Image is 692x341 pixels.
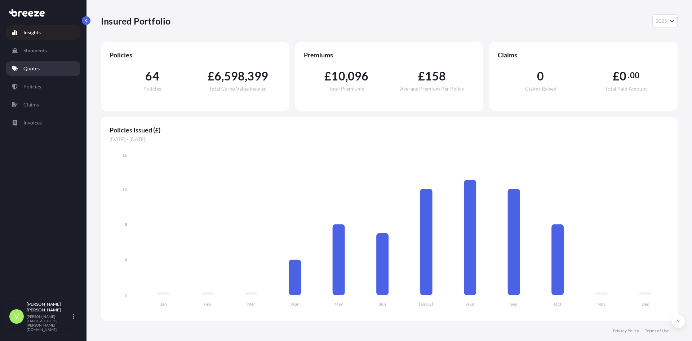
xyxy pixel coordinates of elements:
[6,115,80,130] a: Invoices
[498,51,669,59] span: Claims
[160,301,167,307] tspan: Jan
[122,186,127,192] tspan: 12
[214,70,221,82] span: 6
[348,70,369,82] span: 096
[247,70,268,82] span: 399
[324,70,331,82] span: £
[627,73,629,78] span: .
[605,86,647,91] span: Total Paid Amount
[652,14,678,27] button: Year Selector
[23,65,40,72] p: Quotes
[6,25,80,40] a: Insights
[125,292,127,298] tspan: 0
[379,301,386,307] tspan: Jun
[23,29,41,36] p: Insights
[27,314,71,332] p: [PERSON_NAME][EMAIL_ADDRESS][PERSON_NAME][DOMAIN_NAME]
[110,136,669,143] span: [DATE] - [DATE]
[331,70,345,82] span: 10
[122,152,127,158] tspan: 16
[27,301,71,313] p: [PERSON_NAME] [PERSON_NAME]
[6,61,80,76] a: Quotes
[537,70,544,82] span: 0
[345,70,348,82] span: ,
[510,301,517,307] tspan: Sep
[554,301,562,307] tspan: Oct
[143,86,161,91] span: Policies
[598,301,606,307] tspan: Nov
[6,97,80,112] a: Claims
[645,328,669,334] a: Terms of Use
[125,257,127,262] tspan: 4
[466,301,474,307] tspan: Aug
[620,70,626,82] span: 0
[110,126,669,134] span: Policies Issued (£)
[23,119,42,126] p: Invoices
[14,313,19,320] span: V
[224,70,245,82] span: 598
[23,83,41,90] p: Policies
[630,73,639,78] span: 00
[656,17,667,25] span: 2025
[291,301,299,307] tspan: Apr
[304,51,475,59] span: Premiums
[525,86,556,91] span: Claims Raised
[6,79,80,94] a: Policies
[613,328,639,334] a: Privacy Policy
[221,70,224,82] span: ,
[6,43,80,58] a: Shipments
[418,70,425,82] span: £
[204,301,211,307] tspan: Feb
[613,70,620,82] span: £
[101,15,170,27] p: Insured Portfolio
[145,70,159,82] span: 64
[334,301,343,307] tspan: May
[329,86,364,91] span: Total Premiums
[110,51,281,59] span: Policies
[23,101,39,108] p: Claims
[245,70,247,82] span: ,
[125,222,127,227] tspan: 8
[419,301,433,307] tspan: [DATE]
[208,70,214,82] span: £
[400,86,464,91] span: Average Premium Per Policy
[247,301,255,307] tspan: Mar
[23,47,47,54] p: Shipments
[209,86,267,91] span: Total Cargo Value Insured
[642,301,649,307] tspan: Dec
[425,70,446,82] span: 158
